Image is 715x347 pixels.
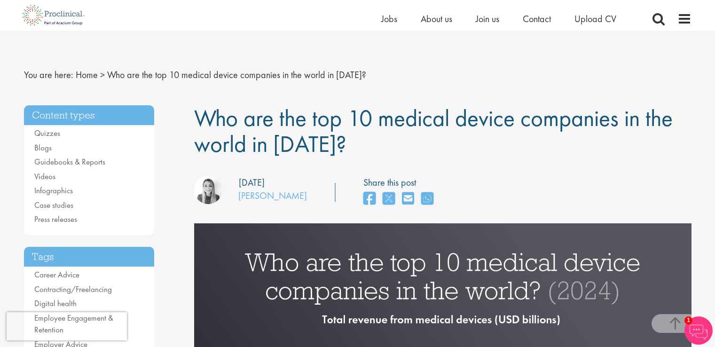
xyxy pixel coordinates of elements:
span: Who are the top 10 medical device companies in the world in [DATE]? [107,69,366,81]
span: > [100,69,105,81]
a: Join us [476,13,499,25]
a: share on whats app [421,189,433,209]
span: 1 [684,316,692,324]
a: Guidebooks & Reports [34,157,105,167]
a: Jobs [381,13,397,25]
iframe: reCAPTCHA [7,312,127,340]
a: share on facebook [363,189,376,209]
a: Career Advice [34,269,79,280]
img: Hannah Burke [194,176,222,204]
h3: Content types [24,105,155,126]
a: breadcrumb link [76,69,98,81]
div: [DATE] [239,176,265,189]
a: Digital health [34,298,77,308]
a: About us [421,13,452,25]
a: Case studies [34,200,73,210]
span: Who are the top 10 medical device companies in the world in [DATE]? [194,103,673,159]
a: Videos [34,171,55,181]
a: Upload CV [574,13,616,25]
a: Quizzes [34,128,60,138]
a: Press releases [34,214,77,224]
a: [PERSON_NAME] [238,189,307,202]
a: share on twitter [383,189,395,209]
a: Contracting/Freelancing [34,284,112,294]
a: share on email [402,189,414,209]
a: Contact [523,13,551,25]
span: You are here: [24,69,73,81]
label: Share this post [363,176,438,189]
h3: Tags [24,247,155,267]
img: Chatbot [684,316,713,345]
a: Infographics [34,185,73,196]
a: Blogs [34,142,52,153]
